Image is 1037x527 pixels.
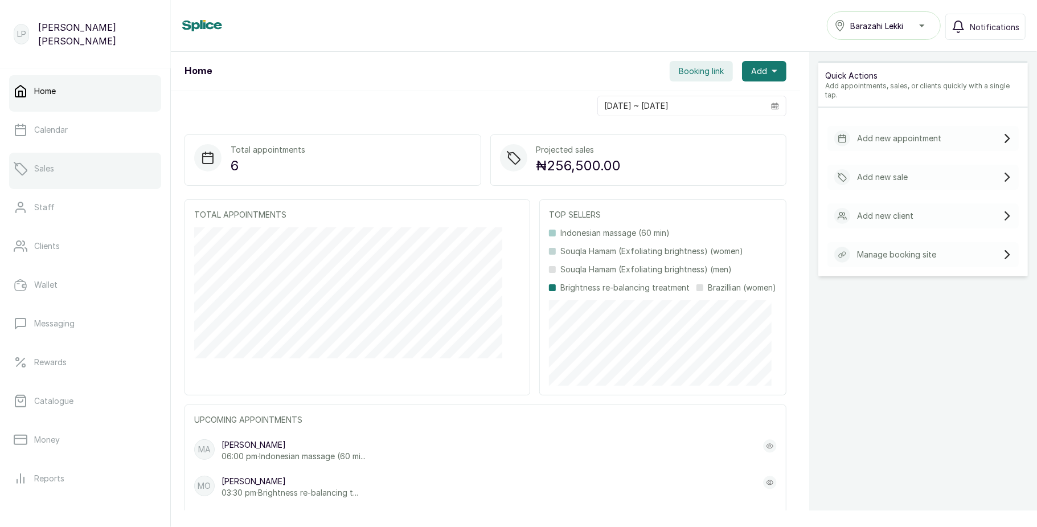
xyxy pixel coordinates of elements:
p: Rewards [34,357,67,368]
svg: calendar [771,102,779,110]
p: TOP SELLERS [549,209,777,220]
p: Projected sales [536,144,621,156]
p: Wallet [34,279,58,291]
p: Reports [34,473,64,484]
span: Booking link [679,66,724,77]
a: Wallet [9,269,161,301]
h1: Home [185,64,212,78]
a: Staff [9,191,161,223]
p: TOTAL APPOINTMENTS [194,209,520,220]
p: Add new client [857,210,913,222]
p: Souqla Hamam (Exfoliating brightness) (women) [560,246,743,257]
p: ₦256,500.00 [536,156,621,176]
p: Add new appointment [857,133,941,144]
p: Sales [34,163,54,174]
a: Home [9,75,161,107]
a: Reports [9,463,161,495]
p: Catalogue [34,395,73,407]
a: Messaging [9,308,161,340]
p: [PERSON_NAME] [PERSON_NAME] [38,21,157,48]
button: Add [742,61,786,81]
p: Quick Actions [825,70,1021,81]
p: Home [34,85,56,97]
p: Money [34,434,60,446]
p: [PERSON_NAME] [222,439,366,451]
p: Clients [34,240,60,252]
a: Money [9,424,161,456]
button: Booking link [670,61,733,81]
p: Staff [34,202,55,213]
p: Calendar [34,124,68,136]
p: Messaging [34,318,75,329]
input: Select date [598,96,764,116]
p: 6 [231,156,305,176]
span: Add [751,66,767,77]
p: 03:30 pm · Brightness re-balancing t... [222,487,358,499]
p: Indonesian massage (60 min) [560,227,670,239]
p: LP [17,28,26,40]
p: Brazillian (women) [708,282,776,293]
a: Calendar [9,114,161,146]
button: Notifications [945,14,1026,40]
p: MA [198,444,211,455]
p: UPCOMING APPOINTMENTS [194,414,777,426]
span: Notifications [970,21,1019,33]
p: Souqla Hamam (Exfoliating brightness) (men) [560,264,732,275]
button: Barazahi Lekki [827,11,941,40]
span: Barazahi Lekki [850,20,903,32]
a: Rewards [9,346,161,378]
p: Total appointments [231,144,305,156]
p: 06:00 pm · Indonesian massage (60 mi... [222,451,366,462]
p: MO [198,480,211,492]
a: Sales [9,153,161,185]
p: Manage booking site [857,249,936,260]
p: Brightness re-balancing treatment [560,282,690,293]
p: Add new sale [857,171,908,183]
a: Clients [9,230,161,262]
p: [PERSON_NAME] [222,476,358,487]
p: Add appointments, sales, or clients quickly with a single tap. [825,81,1021,100]
a: Catalogue [9,385,161,417]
